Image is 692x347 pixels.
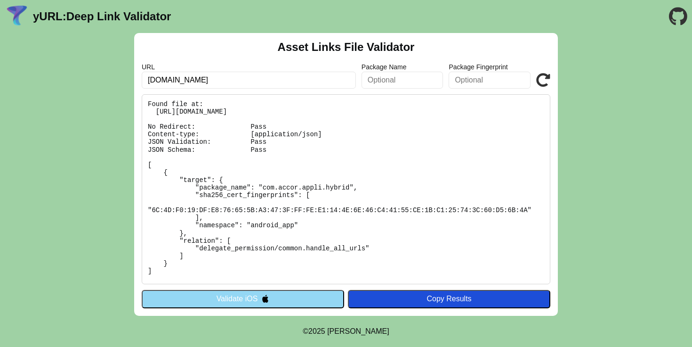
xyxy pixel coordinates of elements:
footer: © [303,316,389,347]
h2: Asset Links File Validator [278,41,415,54]
label: Package Name [362,63,443,71]
input: Optional [449,72,531,89]
div: Copy Results [353,295,546,303]
img: yURL Logo [5,4,29,29]
button: Copy Results [348,290,550,308]
button: Validate iOS [142,290,344,308]
label: Package Fingerprint [449,63,531,71]
a: Michael Ibragimchayev's Personal Site [327,327,389,335]
pre: Found file at: [URL][DOMAIN_NAME] No Redirect: Pass Content-type: [application/json] JSON Validat... [142,94,550,284]
label: URL [142,63,356,71]
span: 2025 [308,327,325,335]
img: appleIcon.svg [261,295,269,303]
a: yURL:Deep Link Validator [33,10,171,23]
input: Required [142,72,356,89]
input: Optional [362,72,443,89]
